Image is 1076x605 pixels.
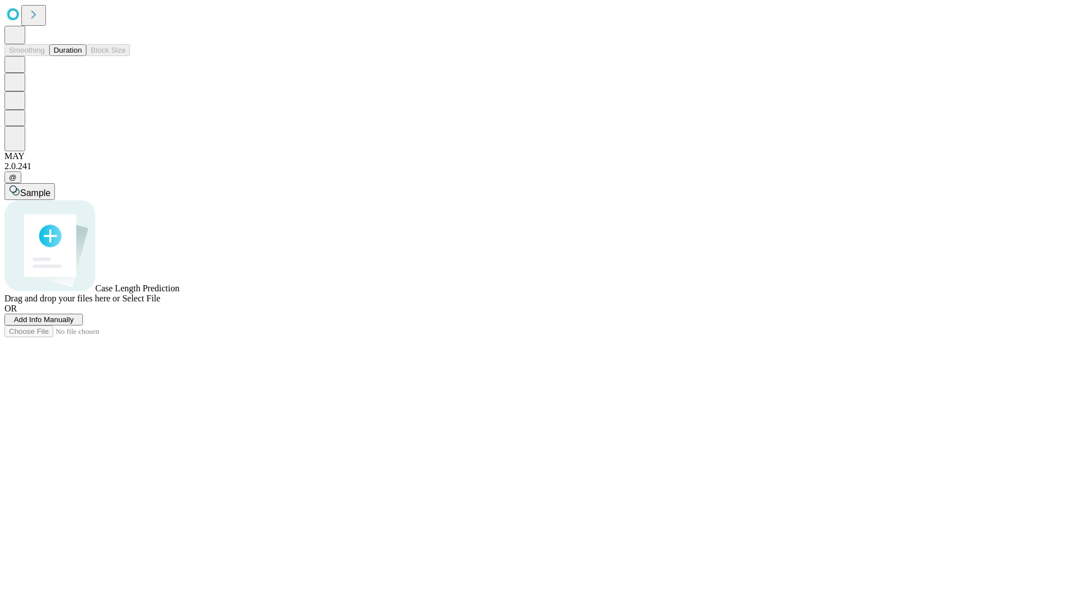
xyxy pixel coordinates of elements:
[4,294,120,303] span: Drag and drop your files here or
[4,314,83,325] button: Add Info Manually
[95,283,179,293] span: Case Length Prediction
[4,151,1072,161] div: MAY
[4,161,1072,171] div: 2.0.241
[4,183,55,200] button: Sample
[49,44,86,56] button: Duration
[4,44,49,56] button: Smoothing
[122,294,160,303] span: Select File
[86,44,130,56] button: Block Size
[14,315,74,324] span: Add Info Manually
[9,173,17,182] span: @
[20,188,50,198] span: Sample
[4,171,21,183] button: @
[4,304,17,313] span: OR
